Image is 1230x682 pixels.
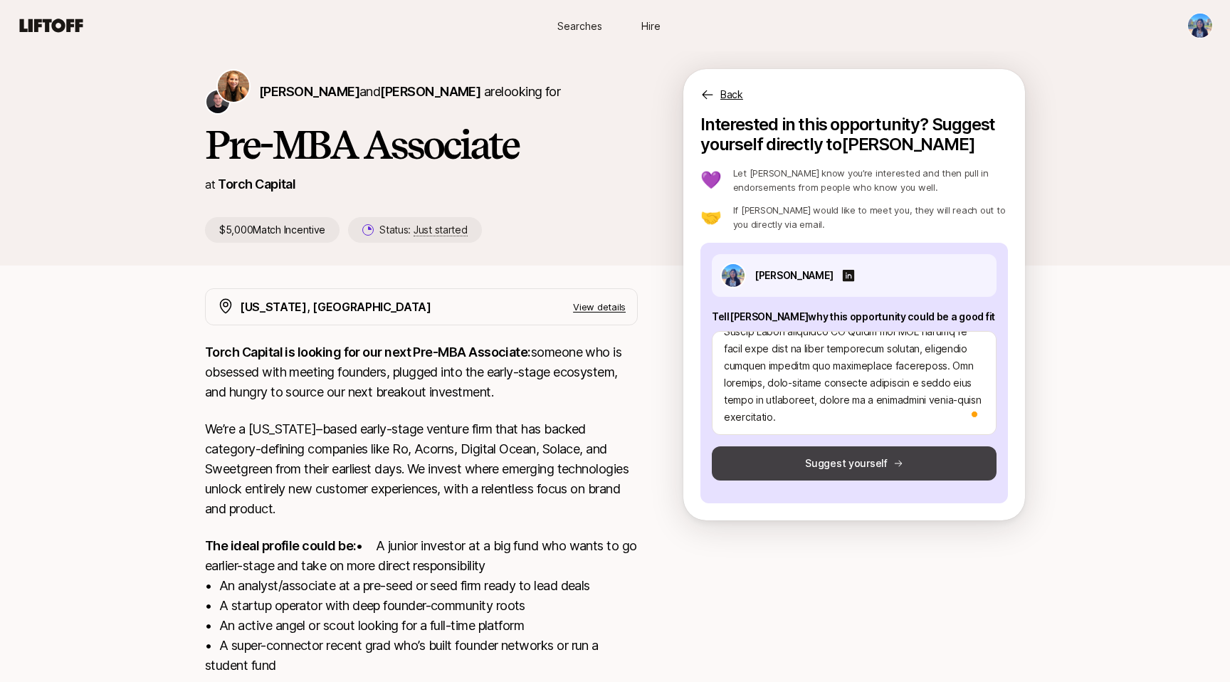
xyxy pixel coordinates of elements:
h1: Pre-MBA Associate [205,123,638,166]
strong: The ideal profile could be: [205,538,356,553]
img: Christopher Harper [206,90,229,113]
p: If [PERSON_NAME] would like to meet you, they will reach out to you directly via email. [733,203,1008,231]
p: [PERSON_NAME] [755,267,833,284]
button: Suggest yourself [712,446,997,481]
span: Searches [557,19,602,33]
p: Status: [379,221,467,238]
span: [PERSON_NAME] [380,84,480,99]
p: [US_STATE], [GEOGRAPHIC_DATA] [240,298,431,316]
span: Just started [414,224,468,236]
span: Hire [641,19,661,33]
strong: Torch Capital is looking for our next Pre-MBA Associate: [205,345,531,360]
span: [PERSON_NAME] [259,84,359,99]
p: 💜 [700,172,722,189]
p: Back [720,86,743,103]
textarea: To enrich screen reader interactions, please activate Accessibility in Grammarly extension settings [712,331,997,435]
p: 🤝 [700,209,722,226]
a: Hire [615,13,686,39]
p: View details [573,300,626,314]
img: Monica Manmadkar [1188,14,1212,38]
p: Tell [PERSON_NAME] why this opportunity could be a good fit [712,308,997,325]
p: are looking for [259,82,560,102]
span: and [359,84,480,99]
a: Torch Capital [218,177,295,192]
p: We’re a [US_STATE]–based early-stage venture firm that has backed category-defining companies lik... [205,419,638,519]
p: • A junior investor at a big fund who wants to go earlier-stage and take on more direct responsib... [205,536,638,676]
p: Interested in this opportunity? Suggest yourself directly to [PERSON_NAME] [700,115,1008,154]
img: Katie Reiner [218,70,249,102]
p: $5,000 Match Incentive [205,217,340,243]
p: Let [PERSON_NAME] know you’re interested and then pull in endorsements from people who know you w... [733,166,1008,194]
a: Searches [544,13,615,39]
img: ACg8ocIDF9qpxiz9iGvlFxUrZsg10Vv-hT3yzEyS9N5VV7gfPcCuXDM=s160-c [722,264,745,287]
p: someone who is obsessed with meeting founders, plugged into the early-stage ecosystem, and hungry... [205,342,638,402]
p: at [205,175,215,194]
button: Monica Manmadkar [1187,13,1213,38]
